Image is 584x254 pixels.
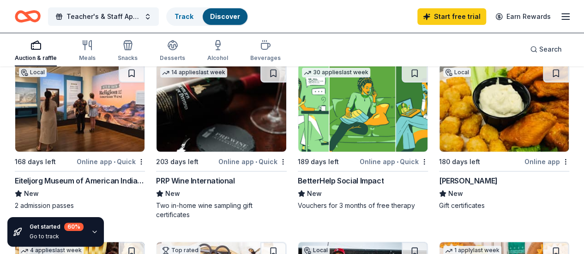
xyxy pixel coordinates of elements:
[302,68,370,77] div: 30 applies last week
[19,68,47,77] div: Local
[307,188,322,199] span: New
[397,158,398,165] span: •
[250,54,281,62] div: Beverages
[156,156,199,167] div: 203 days left
[298,64,428,210] a: Image for BetterHelp Social Impact30 applieslast week189 days leftOnline app•QuickBetterHelp Soci...
[439,201,569,210] div: Gift certificates
[210,12,240,20] a: Discover
[15,64,145,210] a: Image for Eiteljorg Museum of American Indians and Western ArtLocal168 days leftOnline app•QuickE...
[218,156,287,167] div: Online app Quick
[207,36,228,66] button: Alcohol
[524,156,569,167] div: Online app
[114,158,115,165] span: •
[539,44,562,55] span: Search
[15,175,145,186] div: Eiteljorg Museum of American Indians and Western Art
[255,158,257,165] span: •
[160,54,185,62] div: Desserts
[490,8,556,25] a: Earn Rewards
[118,36,138,66] button: Snacks
[156,175,235,186] div: PRP Wine International
[79,54,96,62] div: Meals
[439,156,480,167] div: 180 days left
[298,64,427,152] img: Image for BetterHelp Social Impact
[523,40,569,59] button: Search
[298,156,339,167] div: 189 days left
[118,54,138,62] div: Snacks
[156,64,286,219] a: Image for PRP Wine International14 applieslast week203 days leftOnline app•QuickPRP Wine Internat...
[166,7,248,26] button: TrackDiscover
[298,175,384,186] div: BetterHelp Social Impact
[157,64,286,152] img: Image for PRP Wine International
[175,12,193,20] a: Track
[160,36,185,66] button: Desserts
[15,36,57,66] button: Auction & raffle
[207,54,228,62] div: Alcohol
[443,68,471,77] div: Local
[64,223,84,231] div: 60 %
[439,175,498,186] div: [PERSON_NAME]
[48,7,159,26] button: Teacher's & Staff Appreciation Week
[156,201,286,219] div: Two in-home wine sampling gift certificates
[165,188,180,199] span: New
[15,156,56,167] div: 168 days left
[448,188,463,199] span: New
[250,36,281,66] button: Beverages
[440,64,569,152] img: Image for Muldoon's
[77,156,145,167] div: Online app Quick
[360,156,428,167] div: Online app Quick
[30,223,84,231] div: Get started
[160,68,227,77] div: 14 applies last week
[15,54,57,62] div: Auction & raffle
[30,233,84,240] div: Go to track
[24,188,39,199] span: New
[66,11,140,22] span: Teacher's & Staff Appreciation Week
[79,36,96,66] button: Meals
[439,64,569,210] a: Image for Muldoon'sLocal180 days leftOnline app[PERSON_NAME]NewGift certificates
[15,201,145,210] div: 2 admission passes
[15,64,144,152] img: Image for Eiteljorg Museum of American Indians and Western Art
[298,201,428,210] div: Vouchers for 3 months of free therapy
[417,8,486,25] a: Start free trial
[15,6,41,27] a: Home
